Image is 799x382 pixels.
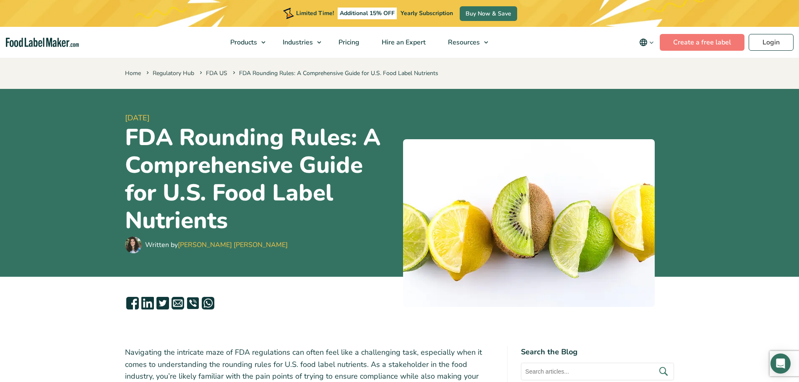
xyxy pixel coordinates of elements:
img: Maria Abi Hanna - Food Label Maker [125,236,142,253]
span: Products [228,38,258,47]
a: Resources [437,27,492,58]
a: FDA US [206,69,227,77]
input: Search articles... [521,363,674,380]
h4: Search the Blog [521,346,674,358]
span: [DATE] [125,112,396,124]
a: Regulatory Hub [153,69,194,77]
span: Additional 15% OFF [338,8,397,19]
h1: FDA Rounding Rules: A Comprehensive Guide for U.S. Food Label Nutrients [125,124,396,234]
a: Home [125,69,141,77]
span: Hire an Expert [379,38,427,47]
span: FDA Rounding Rules: A Comprehensive Guide for U.S. Food Label Nutrients [231,69,438,77]
a: Login [749,34,794,51]
a: Products [219,27,270,58]
a: Create a free label [660,34,744,51]
span: Yearly Subscription [401,9,453,17]
a: Hire an Expert [371,27,435,58]
span: Pricing [336,38,360,47]
span: Industries [280,38,314,47]
a: Pricing [328,27,369,58]
span: Resources [445,38,481,47]
a: [PERSON_NAME] [PERSON_NAME] [178,240,288,249]
div: Open Intercom Messenger [770,353,791,374]
a: Industries [272,27,325,58]
span: Limited Time! [296,9,334,17]
a: Buy Now & Save [460,6,517,21]
div: Written by [145,240,288,250]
